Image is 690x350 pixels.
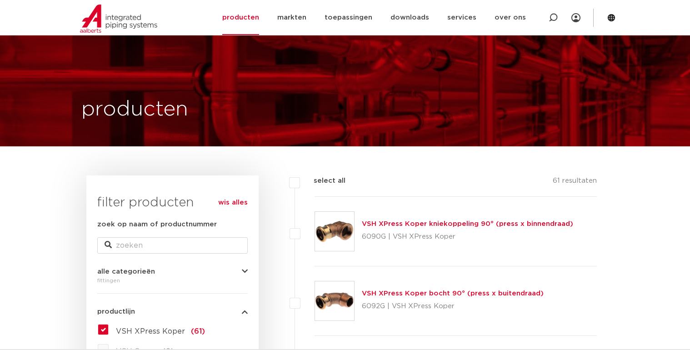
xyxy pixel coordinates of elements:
[97,268,155,275] span: alle categorieën
[315,281,354,320] img: Thumbnail for VSH XPress Koper bocht 90° (press x buitendraad)
[97,308,135,315] span: productlijn
[571,8,580,28] div: my IPS
[191,328,205,335] span: (61)
[97,219,217,230] label: zoek op naam of productnummer
[97,275,248,286] div: fittingen
[300,175,345,186] label: select all
[218,197,248,208] a: wis alles
[362,299,544,314] p: 6092G | VSH XPress Koper
[362,290,544,297] a: VSH XPress Koper bocht 90° (press x buitendraad)
[97,268,248,275] button: alle categorieën
[362,230,573,244] p: 6090G | VSH XPress Koper
[362,220,573,227] a: VSH XPress Koper kniekoppeling 90° (press x binnendraad)
[97,194,248,212] h3: filter producten
[315,212,354,251] img: Thumbnail for VSH XPress Koper kniekoppeling 90° (press x binnendraad)
[97,237,248,254] input: zoeken
[81,95,188,124] h1: producten
[97,308,248,315] button: productlijn
[116,328,185,335] span: VSH XPress Koper
[553,175,597,190] p: 61 resultaten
